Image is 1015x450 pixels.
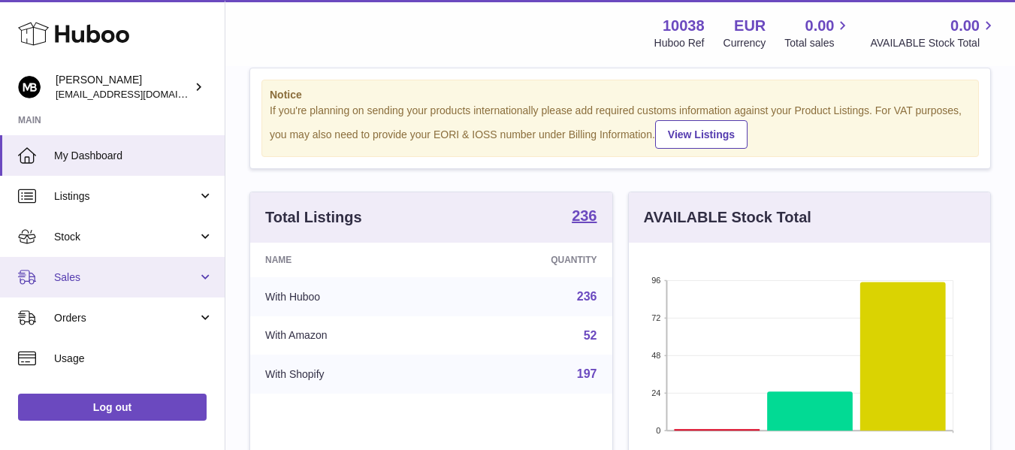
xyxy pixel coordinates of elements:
h3: AVAILABLE Stock Total [644,207,811,228]
span: AVAILABLE Stock Total [870,36,997,50]
td: With Huboo [250,277,448,316]
span: Total sales [784,36,851,50]
a: View Listings [655,120,748,149]
th: Quantity [448,243,612,277]
div: Huboo Ref [654,36,705,50]
strong: 236 [572,208,597,223]
a: 236 [572,208,597,226]
text: 96 [651,276,660,285]
a: 197 [577,367,597,380]
span: [EMAIL_ADDRESS][DOMAIN_NAME] [56,88,221,100]
span: 0.00 [805,16,835,36]
span: Stock [54,230,198,244]
strong: Notice [270,88,971,102]
span: Usage [54,352,213,366]
span: Listings [54,189,198,204]
td: With Amazon [250,316,448,355]
a: 52 [584,329,597,342]
span: Orders [54,311,198,325]
td: With Shopify [250,355,448,394]
text: 48 [651,351,660,360]
text: 0 [656,426,660,435]
strong: 10038 [663,16,705,36]
div: [PERSON_NAME] [56,73,191,101]
img: hi@margotbardot.com [18,76,41,98]
text: 72 [651,313,660,322]
a: 0.00 Total sales [784,16,851,50]
a: Log out [18,394,207,421]
span: My Dashboard [54,149,213,163]
a: 236 [577,290,597,303]
span: 0.00 [950,16,980,36]
a: 0.00 AVAILABLE Stock Total [870,16,997,50]
strong: EUR [734,16,766,36]
div: If you're planning on sending your products internationally please add required customs informati... [270,104,971,149]
th: Name [250,243,448,277]
div: Currency [723,36,766,50]
h3: Total Listings [265,207,362,228]
text: 24 [651,388,660,397]
span: Sales [54,270,198,285]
